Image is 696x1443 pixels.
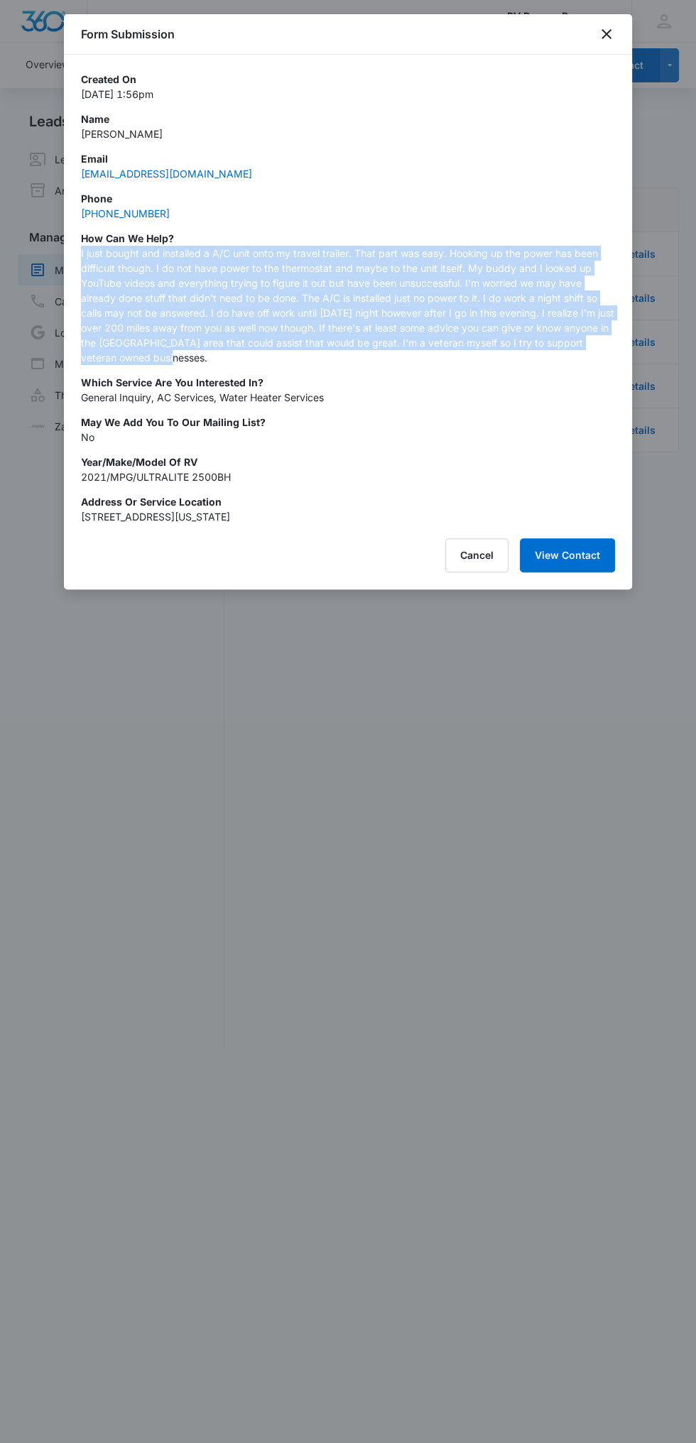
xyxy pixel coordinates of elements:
h1: Form Submission [81,26,175,43]
a: [PHONE_NUMBER] [81,207,170,219]
p: Phone [81,191,615,206]
p: Year/Make/Model of RV [81,454,615,469]
p: 2021/MPG/ULTRALITE 2500BH [81,469,615,484]
p: [DATE] 1:56pm [81,87,615,102]
p: General Inquiry, AC Services, Water Heater Services [81,390,615,405]
p: [STREET_ADDRESS][US_STATE] [81,509,615,524]
p: I just bought and installed a A/C unit onto my travel trailer. That part was easy. Hooking up the... [81,246,615,365]
p: [PERSON_NAME] [81,126,615,141]
p: No [81,430,615,445]
button: View Contact [520,538,615,572]
p: Address or Service Location [81,494,615,509]
button: close [598,26,615,43]
p: Which service are you interested in? [81,375,615,390]
a: [EMAIL_ADDRESS][DOMAIN_NAME] [81,168,252,180]
p: May we add you to our mailing list? [81,415,615,430]
p: Email [81,151,615,166]
p: Created On [81,72,615,87]
button: Cancel [445,538,509,572]
p: Name [81,111,615,126]
p: How can we help? [81,231,615,246]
